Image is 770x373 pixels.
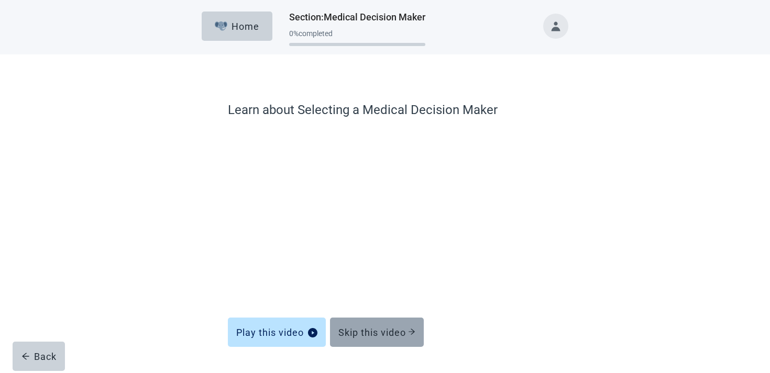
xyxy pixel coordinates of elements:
button: Play this videoplay-circle [228,318,326,347]
h1: Section : Medical Decision Maker [289,10,425,25]
div: Play this video [236,327,317,337]
button: arrow-leftBack [13,342,65,371]
button: Skip this video arrow-right [330,318,424,347]
button: Toggle account menu [543,14,568,39]
div: Home [215,21,260,31]
img: Elephant [215,21,228,31]
span: arrow-right [408,328,415,335]
span: arrow-left [21,352,30,360]
button: ElephantHome [202,12,272,41]
iframe: Medical Decision Makers [228,130,542,295]
div: 0 % completed [289,29,425,38]
span: play-circle [308,328,317,337]
label: Learn about Selecting a Medical Decision Maker [228,100,542,119]
div: Skip this video [338,327,415,337]
div: Back [21,351,57,361]
div: Progress section [289,25,425,51]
